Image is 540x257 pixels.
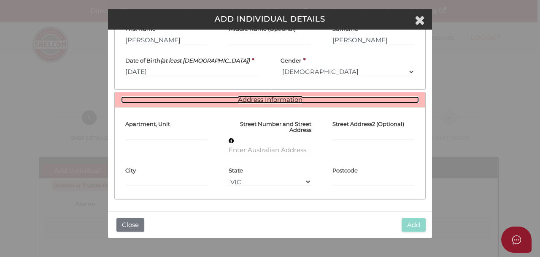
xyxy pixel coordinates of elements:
button: Open asap [501,227,532,253]
h4: State [229,167,243,173]
h4: Postcode [332,167,358,173]
button: Close [116,218,144,232]
input: Enter Australian Address [229,145,311,155]
i: Keep typing in your address(including suburb) until it appears [229,138,234,144]
h4: City [125,167,136,173]
button: Add [402,218,426,232]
